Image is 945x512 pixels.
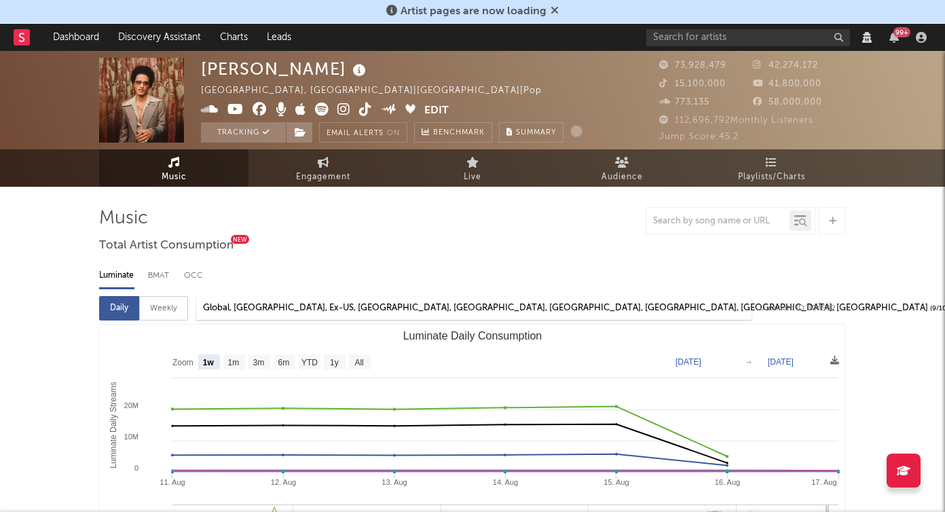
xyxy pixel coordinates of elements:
[330,358,339,367] text: 1y
[382,478,407,486] text: 13. Aug
[516,129,556,136] span: Summary
[109,382,118,468] text: Luminate Daily Streams
[160,478,185,486] text: 11. Aug
[753,98,822,107] span: 58,000,000
[493,478,518,486] text: 14. Aug
[296,169,350,185] span: Engagement
[646,29,850,46] input: Search for artists
[659,116,813,125] span: 112,696,792 Monthly Listeners
[697,149,846,187] a: Playlists/Charts
[139,296,188,321] div: Weekly
[738,169,805,185] span: Playlists/Charts
[646,216,790,227] input: Search by song name or URL
[319,122,407,143] button: Email AlertsOn
[43,24,109,51] a: Dashboard
[253,358,265,367] text: 3m
[99,296,139,321] div: Daily
[354,358,363,367] text: All
[387,130,400,137] em: On
[201,58,369,80] div: [PERSON_NAME]
[499,122,563,143] button: Summary
[401,6,546,17] span: Artist pages are now loading
[99,149,248,187] a: Music
[414,122,492,143] a: Benchmark
[547,149,697,187] a: Audience
[271,478,296,486] text: 12. Aug
[134,464,138,472] text: 0
[811,478,836,486] text: 17. Aug
[753,61,818,70] span: 42,274,172
[278,358,290,367] text: 6m
[301,358,318,367] text: YTD
[551,6,559,17] span: Dismiss
[889,32,899,43] button: 99+
[760,300,846,316] div: Luminate ID: 224592
[659,132,739,141] span: Jump Score: 45.2
[162,169,187,185] span: Music
[675,357,701,367] text: [DATE]
[124,433,138,441] text: 10M
[203,300,928,316] div: Global, [GEOGRAPHIC_DATA], Ex-US, [GEOGRAPHIC_DATA], [GEOGRAPHIC_DATA], [GEOGRAPHIC_DATA], [GEOGR...
[433,125,485,141] span: Benchmark
[257,24,301,51] a: Leads
[99,264,134,287] div: Luminate
[231,235,249,244] div: New
[210,24,257,51] a: Charts
[601,169,643,185] span: Audience
[768,357,794,367] text: [DATE]
[403,330,542,342] text: Luminate Daily Consumption
[745,357,753,367] text: →
[184,264,202,287] div: OCC
[148,264,170,287] div: BMAT
[109,24,210,51] a: Discovery Assistant
[99,238,234,254] span: Total Artist Consumption
[659,98,709,107] span: 773,135
[398,149,547,187] a: Live
[604,478,629,486] text: 15. Aug
[659,61,726,70] span: 73,928,479
[203,358,215,367] text: 1w
[753,79,821,88] span: 41,800,000
[201,122,286,143] button: Tracking
[715,478,740,486] text: 16. Aug
[464,169,481,185] span: Live
[172,358,193,367] text: Zoom
[201,83,573,99] div: [GEOGRAPHIC_DATA], [GEOGRAPHIC_DATA] | [GEOGRAPHIC_DATA] | Pop
[248,149,398,187] a: Engagement
[893,27,910,37] div: 99 +
[424,103,449,120] button: Edit
[228,358,240,367] text: 1m
[659,79,726,88] span: 15,100,000
[124,401,138,409] text: 20M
